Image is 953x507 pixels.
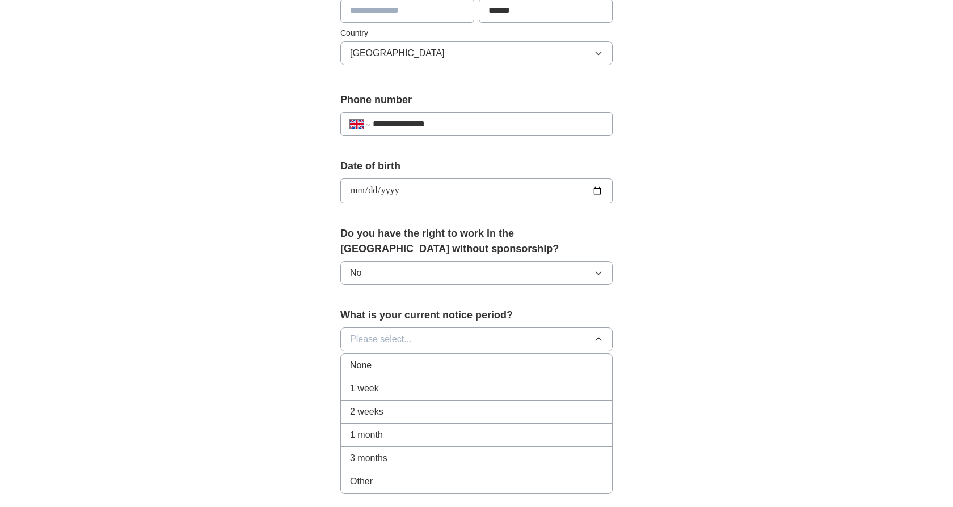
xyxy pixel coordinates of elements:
span: 1 month [350,428,383,442]
span: [GEOGRAPHIC_DATA] [350,46,445,60]
button: No [340,261,613,285]
button: [GEOGRAPHIC_DATA] [340,41,613,65]
label: What is your current notice period? [340,308,613,323]
button: Please select... [340,327,613,351]
span: Other [350,475,373,488]
span: Please select... [350,333,412,346]
span: 1 week [350,382,379,395]
label: Do you have the right to work in the [GEOGRAPHIC_DATA] without sponsorship? [340,226,613,257]
span: No [350,266,361,280]
span: 3 months [350,451,387,465]
label: Date of birth [340,159,613,174]
span: None [350,359,372,372]
span: 2 weeks [350,405,383,419]
label: Country [340,27,613,39]
label: Phone number [340,92,613,108]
